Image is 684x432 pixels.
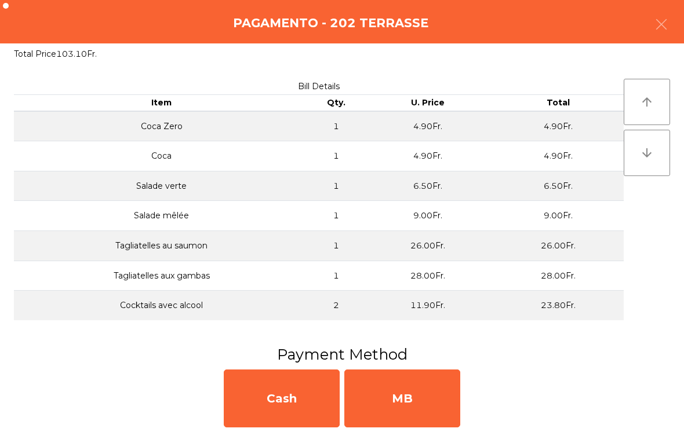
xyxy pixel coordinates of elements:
div: MB [344,369,460,427]
td: 26.00Fr. [362,231,493,261]
td: 6.50Fr. [493,171,624,201]
button: arrow_downward [624,130,670,176]
td: Coca Zero [14,111,310,141]
td: Cocktails avec alcool [14,291,310,320]
td: Tagliatelles aux gambas [14,261,310,291]
td: Salade mêlée [14,201,310,231]
td: 2 [310,291,362,320]
td: 9.00Fr. [493,201,624,231]
td: 1 [310,111,362,141]
h4: Pagamento - 202 TERRASSE [233,14,428,32]
td: 4.90Fr. [362,111,493,141]
td: 6.50Fr. [362,171,493,201]
td: 26.00Fr. [493,231,624,261]
td: 9.00Fr. [362,201,493,231]
th: Qty. [310,95,362,111]
i: arrow_downward [640,146,654,160]
td: 1 [310,201,362,231]
td: 1 [310,171,362,201]
span: Bill Details [298,81,340,91]
td: 1 [310,141,362,171]
i: arrow_upward [640,95,654,109]
span: 103.10Fr. [56,49,97,59]
th: U. Price [362,95,493,111]
td: Salade verte [14,171,310,201]
td: 11.90Fr. [362,291,493,320]
span: Total Price [14,49,56,59]
td: Coca [14,141,310,171]
td: 4.90Fr. [493,141,624,171]
td: 23.80Fr. [493,291,624,320]
td: 28.00Fr. [493,261,624,291]
td: 4.90Fr. [362,141,493,171]
button: arrow_upward [624,79,670,125]
td: 4.90Fr. [493,111,624,141]
td: 28.00Fr. [362,261,493,291]
td: 1 [310,261,362,291]
div: Cash [224,369,340,427]
h3: Payment Method [9,344,675,365]
th: Total [493,95,624,111]
td: 1 [310,231,362,261]
td: Tagliatelles au saumon [14,231,310,261]
th: Item [14,95,310,111]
